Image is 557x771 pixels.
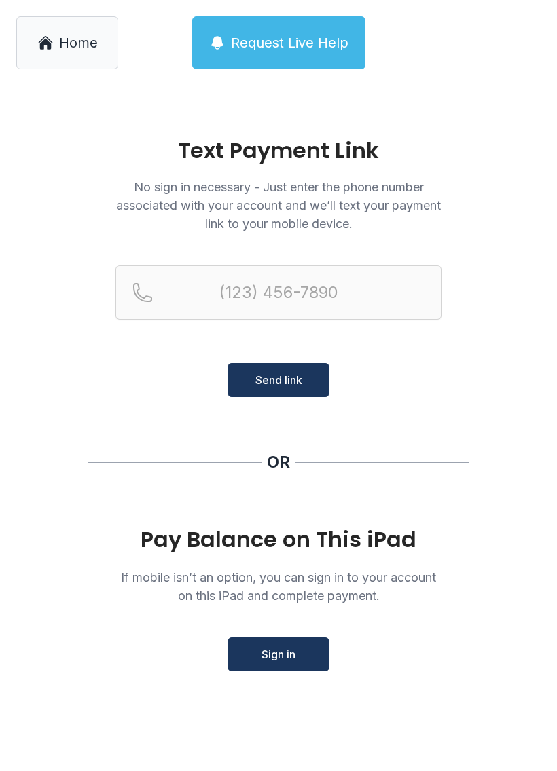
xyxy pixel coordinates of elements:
[267,451,290,473] div: OR
[115,568,442,605] p: If mobile isn’t an option, you can sign in to your account on this iPad and complete payment.
[115,265,442,320] input: Reservation phone number
[115,140,442,162] h1: Text Payment Link
[255,372,302,388] span: Send link
[262,646,295,662] span: Sign in
[59,33,98,52] span: Home
[115,527,442,552] div: Pay Balance on This iPad
[231,33,348,52] span: Request Live Help
[115,178,442,233] p: No sign in necessary - Just enter the phone number associated with your account and we’ll text yo...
